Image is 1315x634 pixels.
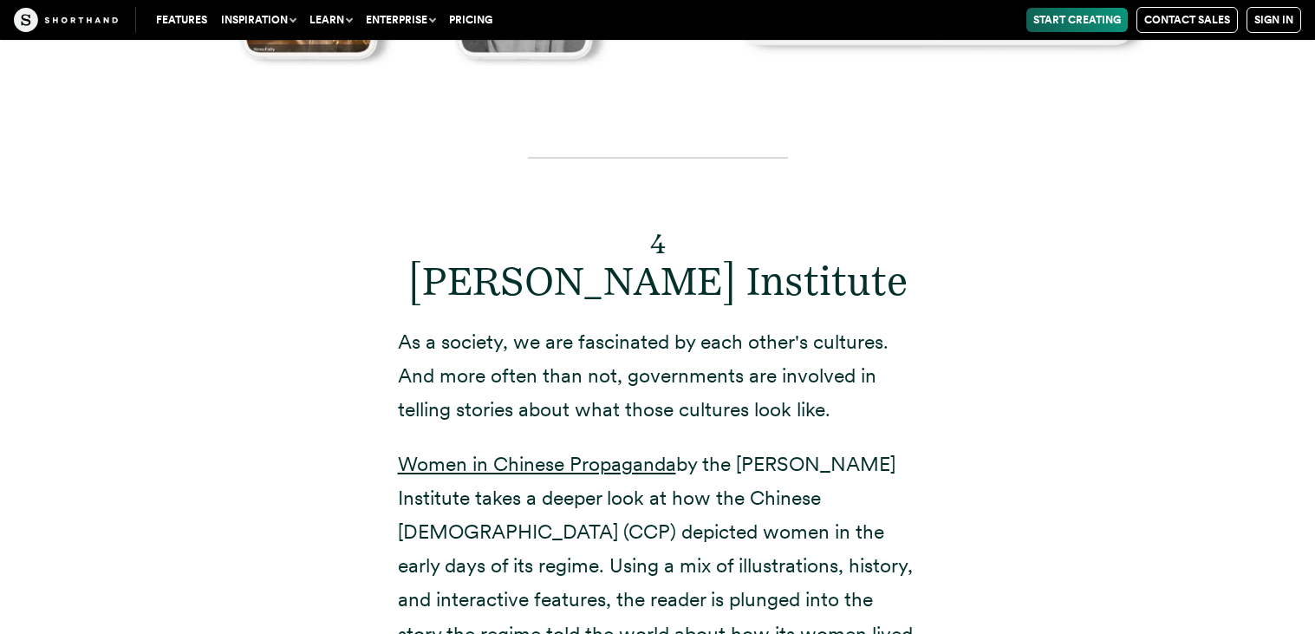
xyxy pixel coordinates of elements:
img: The Craft [14,8,118,32]
a: Women in Chinese Propaganda [398,452,676,476]
button: Inspiration [214,8,303,32]
a: Features [149,8,214,32]
a: Pricing [442,8,499,32]
button: Learn [303,8,359,32]
a: Contact Sales [1136,7,1238,33]
a: Start Creating [1026,8,1128,32]
p: As a society, we are fascinated by each other's cultures. And more often than not, governments ar... [398,325,918,427]
button: Enterprise [359,8,442,32]
h2: [PERSON_NAME] Institute [398,208,918,304]
sub: 4 [650,226,666,260]
a: Sign in [1247,7,1301,33]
